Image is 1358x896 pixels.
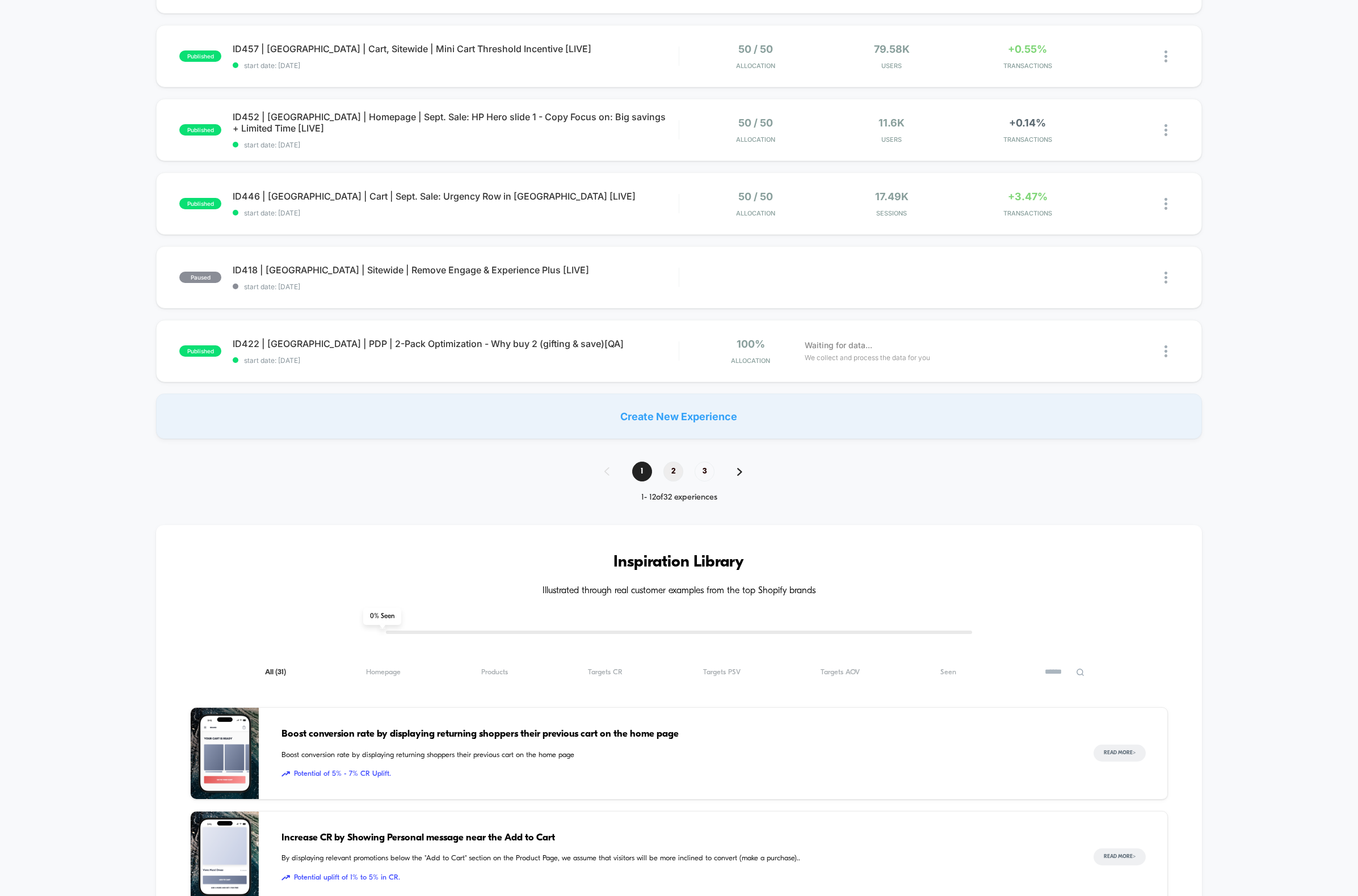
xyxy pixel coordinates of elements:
[736,136,775,143] span: Allocation
[1094,848,1146,865] button: Read More>
[179,272,221,283] span: paused
[281,853,1071,864] span: By displaying relevant promotions below the "Add to Cart" section on the Product Page, we assume ...
[588,668,623,677] span: Targets CR
[1094,745,1146,762] button: Read More>
[281,872,1071,884] span: Potential uplift of 1% to 5% in CR.
[1164,198,1167,210] img: close
[805,339,872,352] span: Waiting for data...
[233,356,679,365] span: start date: [DATE]
[275,669,286,676] span: ( 31 )
[233,191,679,202] span: ID446 | [GEOGRAPHIC_DATA] | Cart | Sept. Sale: Urgency Row in [GEOGRAPHIC_DATA] [LIVE]
[738,117,773,129] span: 50 / 50
[878,117,905,129] span: 11.6k
[703,668,741,677] span: Targets PSV
[190,553,1168,572] h3: Inspiration Library
[233,61,679,70] span: start date: [DATE]
[281,831,1071,846] span: Increase CR by Showing Personal message near the Add to Cart
[156,394,1202,439] div: Create New Experience
[738,191,773,202] span: 50 / 50
[821,668,860,677] span: Targets AOV
[875,191,909,202] span: 17.49k
[233,282,679,291] span: start date: [DATE]
[874,43,910,55] span: 79.58k
[1164,50,1167,62] img: close
[1164,272,1167,284] img: close
[737,338,765,350] span: 100%
[738,43,773,55] span: 50 / 50
[593,493,765,502] div: 1 - 12 of 32 experiences
[233,209,679,217] span: start date: [DATE]
[805,352,930,363] span: We collect and process the data for you
[233,141,679,149] span: start date: [DATE]
[233,43,679,54] span: ID457 | [GEOGRAPHIC_DATA] | Cart, Sitewide | Mini Cart Threshold Incentive [LIVE]
[1164,124,1167,136] img: close
[179,50,221,62] span: published
[827,62,957,70] span: Users
[736,62,775,70] span: Allocation
[737,468,742,476] img: pagination forward
[962,209,1092,217] span: TRANSACTIONS
[363,608,401,625] span: 0 % Seen
[191,708,259,799] img: Boost conversion rate by displaying returning shoppers their previous cart on the home page
[940,668,956,677] span: Seen
[962,62,1092,70] span: TRANSACTIONS
[632,462,652,481] span: 1
[233,111,679,134] span: ID452 | [GEOGRAPHIC_DATA] | Homepage | Sept. Sale: HP Hero slide 1 - Copy Focus on: Big savings +...
[1008,43,1047,55] span: +0.55%
[1164,345,1167,357] img: close
[179,345,221,357] span: published
[1008,191,1048,202] span: +3.47%
[695,462,714,481] span: 3
[731,357,770,365] span: Allocation
[962,136,1092,143] span: TRANSACTIONS
[179,198,221,209] span: published
[281,750,1071,761] span: Boost conversion rate by displaying returning shoppers their previous cart on the home page
[233,338,679,349] span: ID422 | [GEOGRAPHIC_DATA] | PDP | 2-Pack Optimization - Why buy 2 (gifting & save)[QA]
[190,586,1168,597] h4: Illustrated through real customer examples from the top Shopify brands
[481,668,508,677] span: Products
[1009,117,1046,129] span: +0.14%
[663,462,683,481] span: 2
[281,768,1071,780] span: Potential of 5% - 7% CR Uplift.
[281,727,1071,742] span: Boost conversion rate by displaying returning shoppers their previous cart on the home page
[179,124,221,136] span: published
[366,668,401,677] span: Homepage
[233,264,679,276] span: ID418 | [GEOGRAPHIC_DATA] | Sitewide | Remove Engage & Experience Plus [LIVE]
[827,136,957,143] span: Users
[265,668,286,677] span: All
[827,209,957,217] span: Sessions
[736,209,775,217] span: Allocation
